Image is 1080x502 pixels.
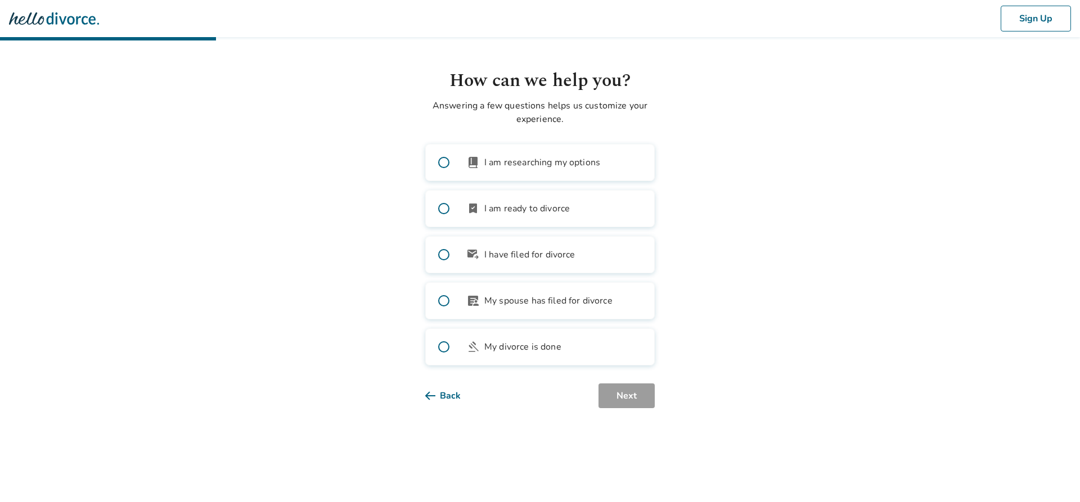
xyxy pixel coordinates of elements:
[466,340,480,354] span: gavel
[425,99,655,126] p: Answering a few questions helps us customize your experience.
[1001,6,1071,31] button: Sign Up
[598,383,655,408] button: Next
[484,294,613,307] span: My spouse has filed for divorce
[9,7,99,30] img: Hello Divorce Logo
[484,202,570,215] span: I am ready to divorce
[484,156,600,169] span: I am researching my options
[425,67,655,94] h1: How can we help you?
[466,156,480,169] span: book_2
[466,202,480,215] span: bookmark_check
[466,294,480,307] span: article_person
[466,248,480,261] span: outgoing_mail
[1024,448,1080,502] iframe: Chat Widget
[425,383,479,408] button: Back
[484,248,575,261] span: I have filed for divorce
[484,340,561,354] span: My divorce is done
